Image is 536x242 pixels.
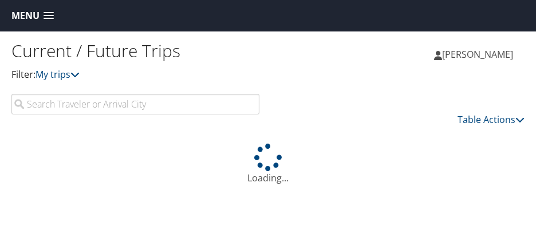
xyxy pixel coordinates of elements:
[434,37,525,72] a: [PERSON_NAME]
[458,113,525,126] a: Table Actions
[11,94,259,114] input: Search Traveler or Arrival City
[11,68,268,82] p: Filter:
[11,39,268,63] h1: Current / Future Trips
[6,6,60,25] a: Menu
[11,144,525,185] div: Loading...
[11,10,40,21] span: Menu
[36,68,80,81] a: My trips
[442,48,513,61] span: [PERSON_NAME]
